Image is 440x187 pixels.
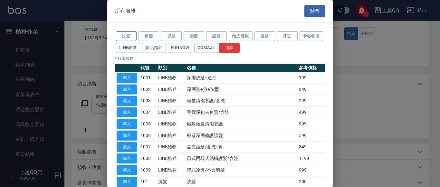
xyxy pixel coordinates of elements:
p: 111 筆服務 [115,55,325,61]
td: LINE酷券 [157,153,186,164]
td: 1006 [139,130,157,141]
td: 1007 [139,141,157,153]
button: 卡券銷售 [300,31,323,41]
button: LINE酷券 [116,43,140,53]
th: 代號 [139,64,157,72]
button: 加入 [117,73,137,83]
button: 清除 [219,43,240,53]
td: 1009 [139,164,157,176]
td: LINE酷券 [157,164,186,176]
th: 參考價格 [297,64,325,72]
td: 299 [297,95,325,107]
button: 加入 [117,165,137,175]
td: 199 [297,72,325,84]
td: 1005 [139,118,157,130]
td: LINE酷券 [157,84,186,95]
td: 1001 [139,72,157,84]
button: 頭皮理療 [229,31,253,41]
button: 其它 [277,31,298,41]
td: 849 [297,141,325,153]
td: LINE酷券 [157,130,186,141]
button: GOMAJL [194,43,218,53]
td: 349 [297,84,325,95]
button: 護髮 [206,31,227,41]
td: 1003 [139,95,157,107]
td: LINE酷券 [157,118,186,130]
td: 毛囊淨化去角質/含洗 [185,107,297,118]
button: 加入 [117,107,137,117]
td: 極致深層修護護髮 [185,130,297,141]
button: 燙髮 [161,31,182,41]
td: 1004 [139,107,157,118]
td: 1199 [297,153,325,164]
td: LINE酷券 [157,107,186,118]
button: 接髮 [254,31,275,41]
button: 加入 [117,84,137,94]
button: 關閉 [304,5,325,17]
td: LINE酷券 [157,72,186,84]
td: 極致頭皮清潔養護 [185,118,297,130]
span: 所有服務 [115,8,136,14]
button: 染髮 [184,31,204,41]
th: 類別 [157,64,186,72]
button: 加入 [117,131,137,141]
td: 1008 [139,153,157,164]
td: LINE酷券 [157,141,186,153]
button: 加入 [117,142,137,152]
button: 洗髮 [116,31,137,41]
td: 韓式冷燙/不含剪髮 [185,164,297,176]
button: 剪髮 [139,31,159,41]
td: 999 [297,118,325,130]
td: 日式兩段式結構護髮/含洗 [185,153,297,164]
th: 名稱 [185,64,297,72]
td: 深層洗+剪+造型 [185,84,297,95]
button: 加入 [117,177,137,187]
td: 599 [297,130,325,141]
button: 加入 [117,119,137,129]
td: 1002 [139,84,157,95]
button: 加入 [117,96,137,106]
button: 加入 [117,153,137,163]
td: LINE酷券 [157,95,186,107]
button: 贈品扣款 [142,43,166,53]
td: 499 [297,107,325,118]
td: 深層洗髮+造型 [185,72,297,84]
td: 999 [297,164,325,176]
td: 頭皮清潔養護/含洗 [185,95,297,107]
td: 晶亮護髮/含洗+剪 [185,141,297,153]
button: FUNNOW [168,43,192,53]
